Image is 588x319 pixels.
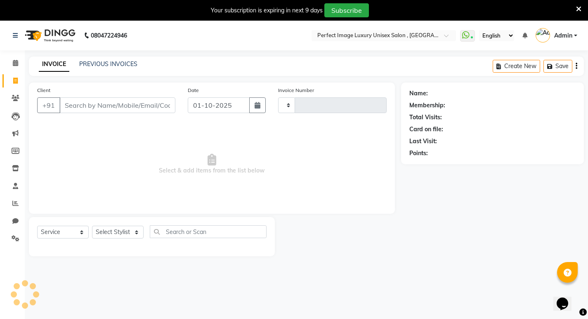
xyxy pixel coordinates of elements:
[91,24,127,47] b: 08047224946
[37,87,50,94] label: Client
[59,97,175,113] input: Search by Name/Mobile/Email/Code
[536,28,550,43] img: Admin
[493,60,540,73] button: Create New
[188,87,199,94] label: Date
[79,60,137,68] a: PREVIOUS INVOICES
[37,123,387,206] span: Select & add items from the list below
[150,225,267,238] input: Search or Scan
[324,3,369,17] button: Subscribe
[543,60,572,73] button: Save
[554,31,572,40] span: Admin
[409,89,428,98] div: Name:
[37,97,60,113] button: +91
[278,87,314,94] label: Invoice Number
[409,149,428,158] div: Points:
[553,286,580,311] iframe: chat widget
[409,125,443,134] div: Card on file:
[409,137,437,146] div: Last Visit:
[21,24,78,47] img: logo
[211,6,323,15] div: Your subscription is expiring in next 9 days
[409,101,445,110] div: Membership:
[409,113,442,122] div: Total Visits:
[39,57,69,72] a: INVOICE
